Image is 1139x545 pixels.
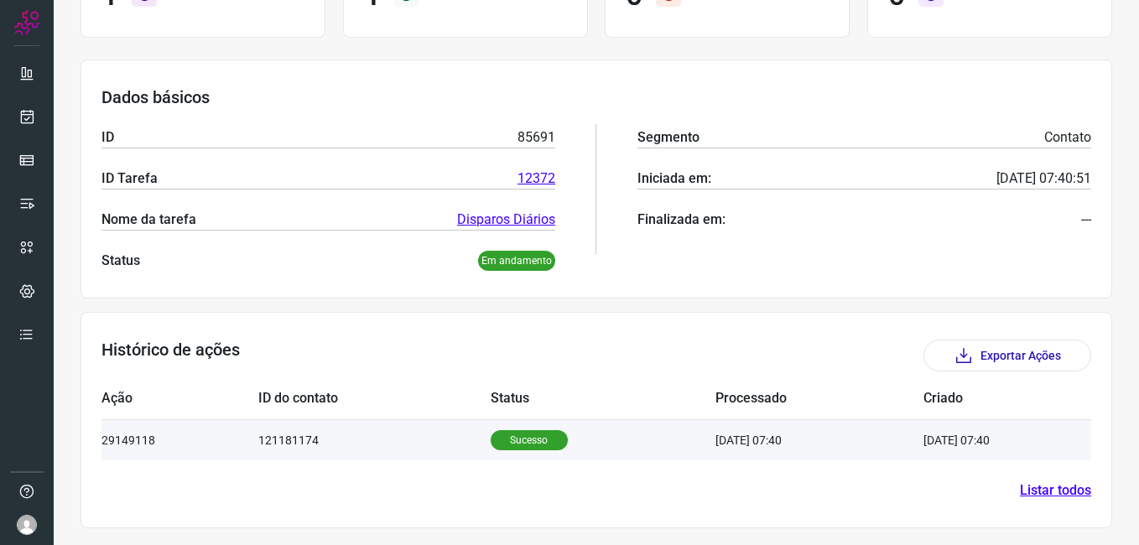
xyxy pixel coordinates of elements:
[101,251,140,271] p: Status
[14,10,39,35] img: Logo
[478,251,555,271] p: Em andamento
[923,378,1041,419] td: Criado
[996,169,1091,189] p: [DATE] 07:40:51
[923,419,1041,460] td: [DATE] 07:40
[715,378,923,419] td: Processado
[457,210,555,230] a: Disparos Diários
[101,169,158,189] p: ID Tarefa
[1020,480,1091,501] a: Listar todos
[101,87,1091,107] h3: Dados básicos
[923,340,1091,371] button: Exportar Ações
[715,419,923,460] td: [DATE] 07:40
[258,378,491,419] td: ID do contato
[101,210,196,230] p: Nome da tarefa
[637,169,711,189] p: Iniciada em:
[517,169,555,189] a: 12372
[17,515,37,535] img: avatar-user-boy.jpg
[101,340,240,371] h3: Histórico de ações
[101,127,114,148] p: ID
[1081,210,1091,230] p: ---
[101,378,258,419] td: Ação
[258,419,491,460] td: 121181174
[637,210,726,230] p: Finalizada em:
[101,419,258,460] td: 29149118
[491,430,568,450] p: Sucesso
[637,127,700,148] p: Segmento
[517,127,555,148] p: 85691
[1044,127,1091,148] p: Contato
[491,378,715,419] td: Status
